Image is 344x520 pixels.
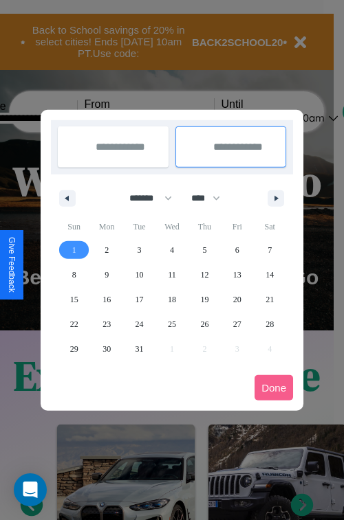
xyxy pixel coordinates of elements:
button: 16 [90,287,122,312]
button: 12 [189,262,221,287]
button: 15 [58,287,90,312]
button: 18 [155,287,188,312]
button: 20 [221,287,253,312]
span: 11 [168,262,176,287]
span: 20 [233,287,241,312]
span: 5 [202,238,206,262]
span: Thu [189,216,221,238]
span: 12 [200,262,208,287]
button: 31 [123,337,155,361]
span: 1 [72,238,76,262]
button: 11 [155,262,188,287]
span: 13 [233,262,241,287]
span: 25 [168,312,176,337]
button: 9 [90,262,122,287]
div: Open Intercom Messenger [14,473,47,506]
button: 2 [90,238,122,262]
span: 8 [72,262,76,287]
button: 17 [123,287,155,312]
span: 16 [103,287,111,312]
span: 27 [233,312,241,337]
button: 30 [90,337,122,361]
button: 24 [123,312,155,337]
button: 8 [58,262,90,287]
button: Done [255,375,293,400]
button: 5 [189,238,221,262]
span: 6 [235,238,239,262]
span: 15 [70,287,78,312]
button: 23 [90,312,122,337]
button: 3 [123,238,155,262]
span: Tue [123,216,155,238]
span: Sun [58,216,90,238]
span: 2 [105,238,109,262]
button: 13 [221,262,253,287]
button: 22 [58,312,90,337]
span: 24 [136,312,144,337]
span: Mon [90,216,122,238]
button: 1 [58,238,90,262]
span: 22 [70,312,78,337]
span: Sat [254,216,286,238]
span: 9 [105,262,109,287]
span: 31 [136,337,144,361]
div: Give Feedback [7,237,17,293]
span: 19 [200,287,208,312]
span: 18 [168,287,176,312]
button: 27 [221,312,253,337]
button: 19 [189,287,221,312]
button: 4 [155,238,188,262]
span: 4 [170,238,174,262]
span: 21 [266,287,274,312]
button: 14 [254,262,286,287]
span: 30 [103,337,111,361]
span: 28 [266,312,274,337]
button: 21 [254,287,286,312]
span: Fri [221,216,253,238]
span: 3 [138,238,142,262]
button: 6 [221,238,253,262]
span: 14 [266,262,274,287]
span: 23 [103,312,111,337]
span: 17 [136,287,144,312]
span: 7 [268,238,272,262]
span: 29 [70,337,78,361]
button: 29 [58,337,90,361]
button: 25 [155,312,188,337]
span: Wed [155,216,188,238]
button: 7 [254,238,286,262]
button: 26 [189,312,221,337]
button: 10 [123,262,155,287]
span: 26 [200,312,208,337]
button: 28 [254,312,286,337]
span: 10 [136,262,144,287]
